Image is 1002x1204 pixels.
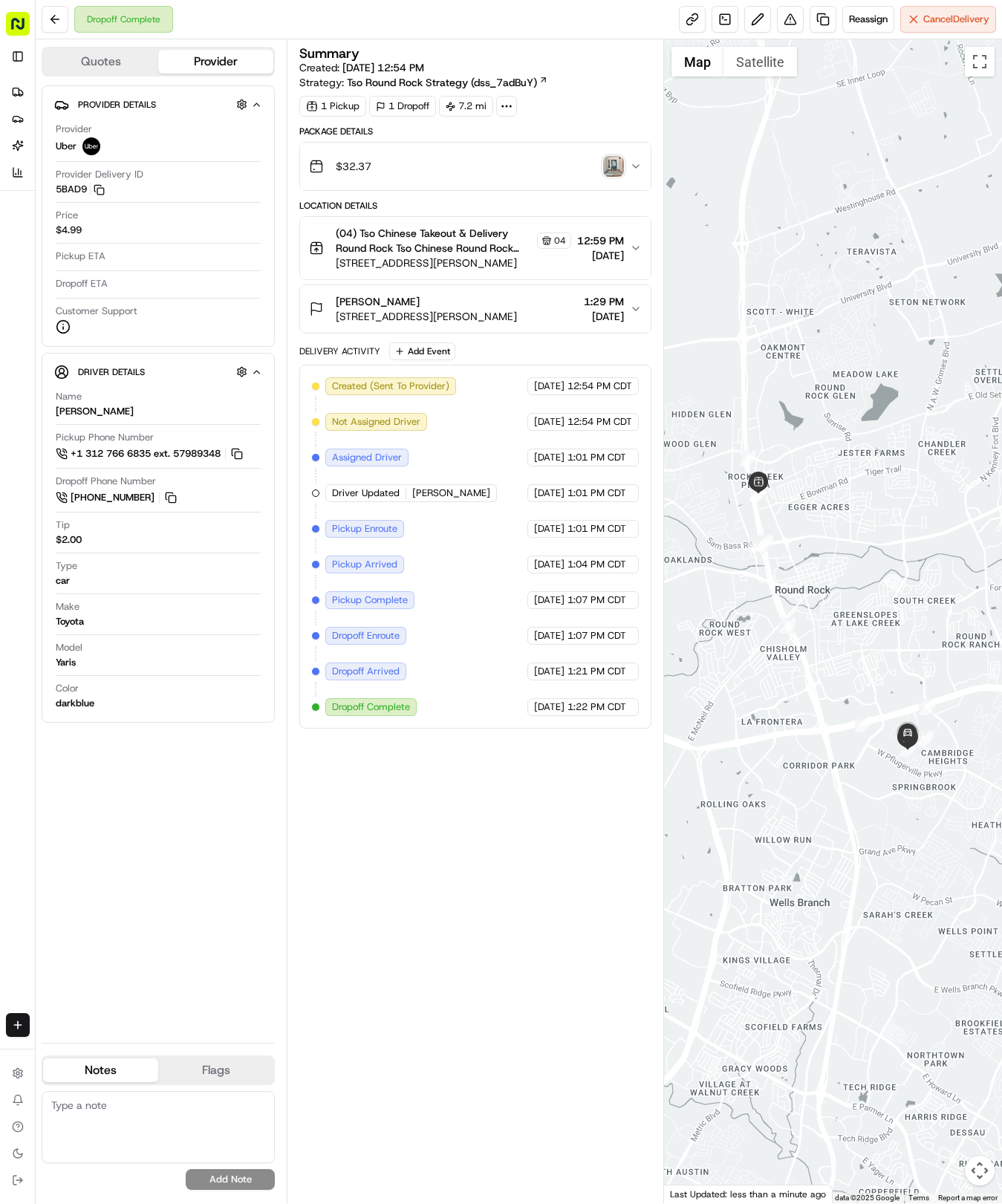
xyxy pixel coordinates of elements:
button: Driver Details [54,359,262,384]
div: 4 [749,485,766,501]
span: Cancel Delivery [923,13,989,26]
span: 12:59 PM [577,233,624,248]
span: [DATE] [534,629,565,642]
span: Driver Details [78,366,145,378]
div: Package Details [299,126,651,137]
div: 11 [899,741,916,757]
span: 1:04 PM CDT [567,558,626,571]
a: Open this area in Google Maps (opens a new window) [668,1184,717,1203]
button: Notes [43,1058,158,1082]
div: 1 [748,536,764,552]
button: Map camera controls [965,1156,995,1185]
span: Map data ©2025 Google [819,1194,899,1202]
span: 1:29 PM [584,294,624,309]
button: Flags [158,1058,273,1082]
span: Provider Delivery ID [56,168,143,181]
span: 12:54 PM CDT [567,415,632,429]
div: 5 [740,450,756,466]
span: [PHONE_NUMBER] [71,491,154,504]
span: [DATE] [534,593,565,607]
div: Yaris [56,656,76,669]
span: Provider Details [78,99,156,111]
span: Type [56,559,77,573]
span: Created (Sent To Provider) [332,380,449,393]
span: 1:21 PM CDT [567,665,626,678]
span: Created: [299,60,424,75]
span: Pickup Phone Number [56,431,154,444]
a: [PHONE_NUMBER] [56,489,179,506]
div: 7.2 mi [439,96,493,117]
div: car [56,574,70,588]
button: Add Event [389,342,455,360]
div: 6 [754,535,770,551]
span: [STREET_ADDRESS][PERSON_NAME] [336,309,517,324]
div: 2 [757,536,773,552]
span: $4.99 [56,224,82,237]
span: Pickup Enroute [332,522,397,536]
span: Assigned Driver [332,451,402,464]
span: Pickup Arrived [332,558,397,571]
span: Model [56,641,82,654]
div: 10 [917,730,933,746]
img: Google [668,1184,717,1203]
span: Color [56,682,79,695]
div: Toyota [56,615,84,628]
span: (04) Tso Chinese Takeout & Delivery Round Rock Tso Chinese Round Rock Manager [336,226,533,256]
span: 04 [554,235,566,247]
button: Show street map [671,47,723,77]
span: 1:07 PM CDT [567,629,626,642]
span: Dropoff ETA [56,277,108,290]
button: Toggle fullscreen view [965,47,995,77]
button: (04) Tso Chinese Takeout & Delivery Round Rock Tso Chinese Round Rock Manager04[STREET_ADDRESS][P... [300,217,650,279]
span: [DATE] [534,665,565,678]
button: Reassign [842,6,894,33]
a: Report a map error [938,1194,998,1202]
span: 1:07 PM CDT [567,593,626,607]
span: [DATE] [534,415,565,429]
span: $32.37 [336,159,371,174]
span: +1 312 766 6835 ext. 57989348 [71,447,221,461]
span: [DATE] [534,380,565,393]
span: Dropoff Arrived [332,665,400,678]
img: photo_proof_of_delivery image [603,156,624,177]
button: [PERSON_NAME][STREET_ADDRESS][PERSON_NAME]1:29 PM[DATE] [300,285,650,333]
div: Location Details [299,200,651,212]
span: Tip [56,518,70,532]
div: $2.00 [56,533,82,547]
span: Price [56,209,78,222]
span: Customer Support [56,305,137,318]
span: Dropoff Complete [332,700,410,714]
button: $32.37photo_proof_of_delivery image [300,143,650,190]
div: 9 [919,699,935,715]
span: Dropoff Enroute [332,629,400,642]
span: 1:01 PM CDT [567,451,626,464]
span: [DATE] [577,248,624,263]
button: CancelDelivery [900,6,996,33]
button: Provider [158,50,273,74]
div: [PERSON_NAME] [56,405,134,418]
span: Pickup Complete [332,593,408,607]
a: Tso Round Rock Strategy (dss_7adBuY) [347,75,548,90]
span: [DATE] [584,309,624,324]
span: [PERSON_NAME] [412,487,490,500]
span: Pickup ETA [56,250,105,263]
a: +1 312 766 6835 ext. 57989348 [56,446,245,462]
span: 1:01 PM CDT [567,522,626,536]
div: 1 Pickup [299,96,366,117]
button: 5BAD9 [56,183,105,196]
button: Show satellite imagery [723,47,797,77]
div: Delivery Activity [299,345,380,357]
button: Quotes [43,50,158,74]
span: 1:22 PM CDT [567,700,626,714]
div: 1 Dropoff [369,96,436,117]
span: Driver Updated [332,487,400,500]
img: uber-new-logo.jpeg [82,137,100,155]
a: Terms (opens in new tab) [908,1194,929,1202]
span: Not Assigned Driver [332,415,420,429]
h3: Summary [299,47,360,60]
button: Provider Details [54,92,262,117]
div: 8 [855,716,871,732]
span: [STREET_ADDRESS][PERSON_NAME] [336,256,570,270]
span: Uber [56,140,77,153]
